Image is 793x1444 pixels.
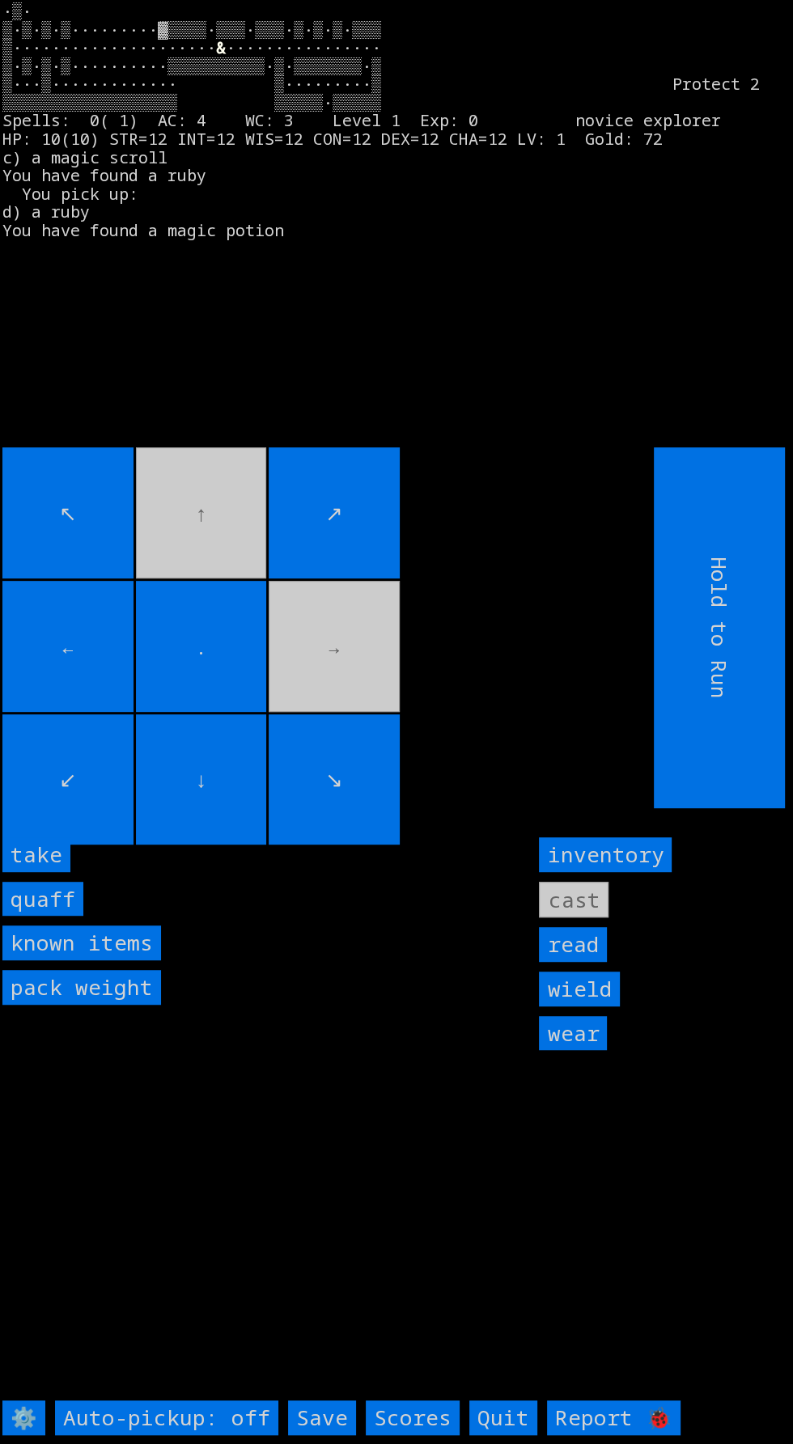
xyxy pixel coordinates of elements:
[2,2,779,436] larn: ·▒· ▒·▒·▒·▒·········▓▒▒▒▒·▒▒▒·▒▒▒·▒·▒·▒·▒▒▒ ▒····················· ················ ▒·▒·▒·▒······...
[655,447,786,808] input: Hold to Run
[469,1400,537,1435] input: Quit
[2,1400,45,1435] input: ⚙️
[539,1016,607,1051] input: wear
[539,927,607,962] input: read
[2,882,83,917] input: quaff
[269,714,400,845] input: ↘
[136,714,267,845] input: ↓
[269,447,400,578] input: ↗
[539,972,620,1006] input: wield
[216,36,226,58] font: &
[2,714,134,845] input: ↙
[2,925,161,960] input: known items
[2,447,134,578] input: ↖
[2,581,134,712] input: ←
[2,970,161,1005] input: pack weight
[2,837,70,872] input: take
[288,1400,356,1435] input: Save
[547,1400,681,1435] input: Report 🐞
[136,581,267,712] input: .
[539,837,672,872] input: inventory
[366,1400,460,1435] input: Scores
[55,1400,278,1435] input: Auto-pickup: off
